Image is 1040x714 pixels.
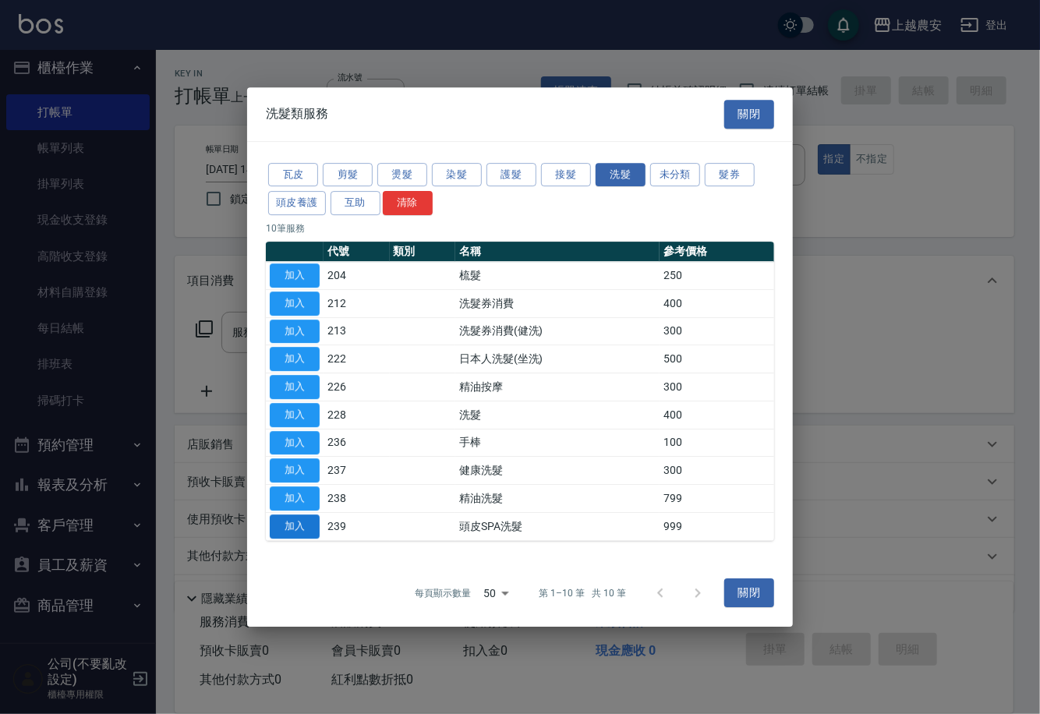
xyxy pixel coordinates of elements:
[724,579,774,608] button: 關閉
[324,242,390,262] th: 代號
[660,262,774,290] td: 250
[324,373,390,401] td: 226
[477,572,515,614] div: 50
[455,401,660,429] td: 洗髮
[324,289,390,317] td: 212
[455,262,660,290] td: 梳髮
[660,373,774,401] td: 300
[660,242,774,262] th: 參考價格
[323,163,373,187] button: 剪髮
[324,262,390,290] td: 204
[270,458,320,482] button: 加入
[270,514,320,539] button: 加入
[324,485,390,513] td: 238
[324,317,390,345] td: 213
[660,512,774,540] td: 999
[660,457,774,485] td: 300
[324,512,390,540] td: 239
[268,191,326,215] button: 頭皮養護
[270,375,320,399] button: 加入
[432,163,482,187] button: 染髮
[270,431,320,455] button: 加入
[660,317,774,345] td: 300
[331,191,380,215] button: 互助
[270,403,320,427] button: 加入
[660,429,774,457] td: 100
[650,163,700,187] button: 未分類
[377,163,427,187] button: 燙髮
[660,401,774,429] td: 400
[596,163,646,187] button: 洗髮
[266,221,774,235] p: 10 筆服務
[415,586,471,600] p: 每頁顯示數量
[486,163,536,187] button: 護髮
[383,191,433,215] button: 清除
[324,429,390,457] td: 236
[660,485,774,513] td: 799
[324,345,390,373] td: 222
[270,292,320,316] button: 加入
[660,345,774,373] td: 500
[266,106,328,122] span: 洗髮類服務
[270,320,320,344] button: 加入
[455,345,660,373] td: 日本人洗髮(坐洗)
[324,401,390,429] td: 228
[455,429,660,457] td: 手棒
[270,347,320,371] button: 加入
[455,289,660,317] td: 洗髮券消費
[455,512,660,540] td: 頭皮SPA洗髮
[270,263,320,288] button: 加入
[724,100,774,129] button: 關閉
[390,242,456,262] th: 類別
[455,485,660,513] td: 精油洗髮
[270,486,320,511] button: 加入
[268,163,318,187] button: 瓦皮
[324,457,390,485] td: 237
[455,317,660,345] td: 洗髮券消費(健洗)
[541,163,591,187] button: 接髮
[455,373,660,401] td: 精油按摩
[705,163,755,187] button: 髮券
[455,242,660,262] th: 名稱
[660,289,774,317] td: 400
[539,586,626,600] p: 第 1–10 筆 共 10 筆
[455,457,660,485] td: 健康洗髮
